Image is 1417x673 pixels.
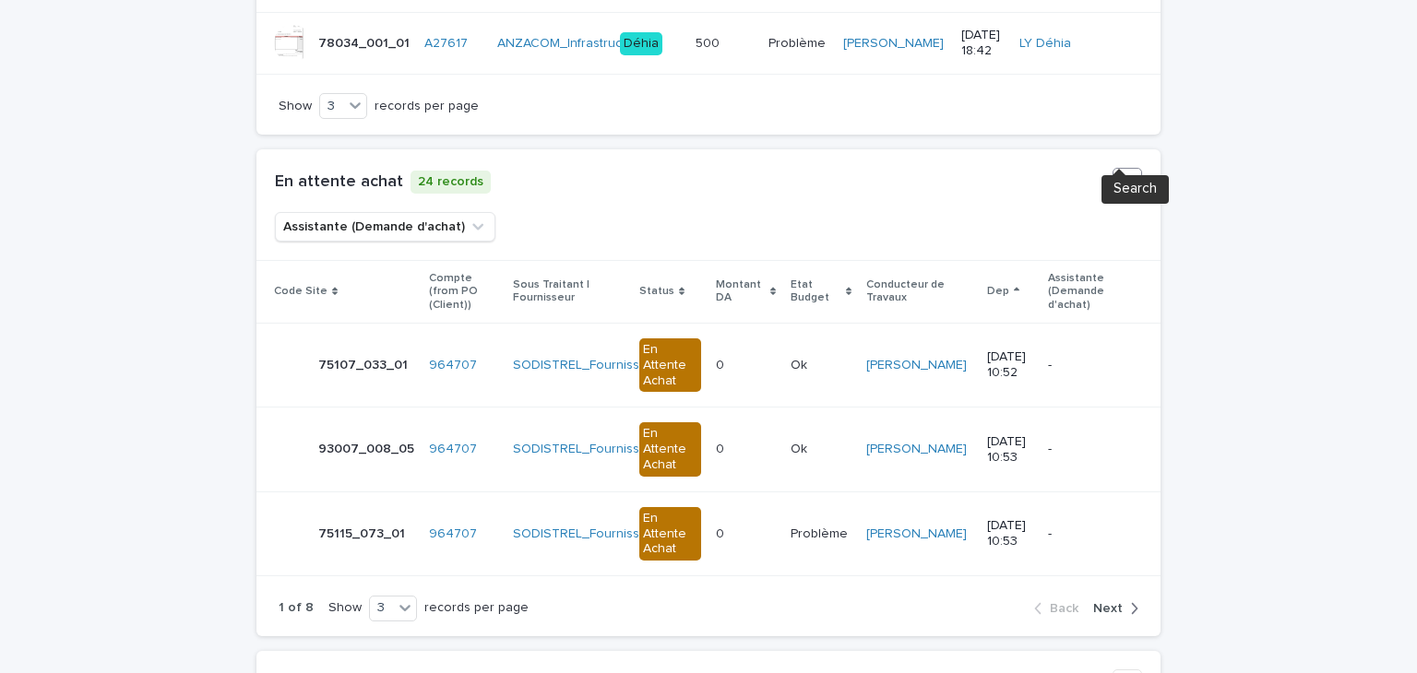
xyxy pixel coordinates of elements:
span: Back [1050,602,1078,615]
p: 0 [716,354,728,373]
tr: 93007_008_0593007_008_05 964707 SODISTREL_Fournisseur En Attente Achat00 OkOk [PERSON_NAME] [DATE... [256,407,1161,491]
p: Problème [768,32,829,52]
a: SODISTREL_Fournisseur [513,442,660,457]
a: 964707 [429,526,477,542]
p: records per page [375,99,479,114]
div: En Attente Achat [639,507,702,561]
p: Ok [791,438,811,457]
a: 964707 [429,442,477,457]
a: [PERSON_NAME] [866,526,967,542]
p: Conducteur de Travaux [866,275,971,309]
span: Next [1093,602,1123,615]
p: 24 records [411,171,491,194]
tr: 75115_073_0175115_073_01 964707 SODISTREL_Fournisseur En Attente Achat00 ProblèmeProblème [PERSON... [256,491,1161,575]
a: [PERSON_NAME] [866,358,967,373]
p: 500 [696,32,723,52]
p: records per page [424,600,529,616]
button: Back [1034,600,1086,617]
p: [DATE] 10:53 [987,434,1033,466]
p: Dep [987,281,1009,301]
p: Ok [791,354,811,373]
tr: 75107_033_0175107_033_01 964707 SODISTREL_Fournisseur En Attente Achat00 OkOk [PERSON_NAME] [DATE... [256,324,1161,407]
h1: En attente achat [275,172,403,193]
div: En Attente Achat [639,338,702,392]
p: 78034_001_01 [318,32,413,52]
p: [DATE] 10:53 [987,518,1033,549]
a: A27617 [424,36,468,52]
a: ANZACOM_Infrastructure [497,36,646,52]
p: Show [328,600,362,616]
div: Déhia [620,32,662,55]
p: Status [639,281,674,301]
p: 93007_008_05 [318,438,418,457]
tr: 78034_001_0178034_001_01 A27617 ANZACOM_Infrastructure Déhia500500 ProblèmeProblème [PERSON_NAME]... [256,13,1161,75]
a: SODISTREL_Fournisseur [513,358,660,373]
p: Sous Traitant | Fournisseur [513,275,625,309]
a: [PERSON_NAME] [866,442,967,457]
p: Montant DA [716,275,766,309]
p: [DATE] 18:42 [961,28,1005,59]
p: Code Site [274,281,327,301]
p: - [1048,358,1128,373]
p: Problème [791,523,851,542]
div: 3 [320,97,343,116]
p: Compte (from PO (Client)) [429,268,498,315]
p: 0 [716,523,728,542]
p: 75115_073_01 [318,523,409,542]
p: - [1048,526,1128,542]
button: Next [1086,600,1138,617]
p: Etat Budget [791,275,841,309]
p: Assistante (Demande d'achat) [1048,268,1128,315]
a: SODISTREL_Fournisseur [513,526,660,542]
p: [DATE] 10:52 [987,349,1033,381]
button: Assistante (Demande d'achat) [275,212,495,242]
div: 3 [370,598,393,618]
p: 0 [716,438,728,457]
p: 75107_033_01 [318,354,411,373]
p: 1 of 8 [279,600,314,616]
a: 964707 [429,358,477,373]
p: Show [279,99,312,114]
p: - [1048,442,1128,457]
div: En Attente Achat [639,422,702,476]
a: [PERSON_NAME] [843,36,944,52]
a: LY Déhia [1019,36,1071,52]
